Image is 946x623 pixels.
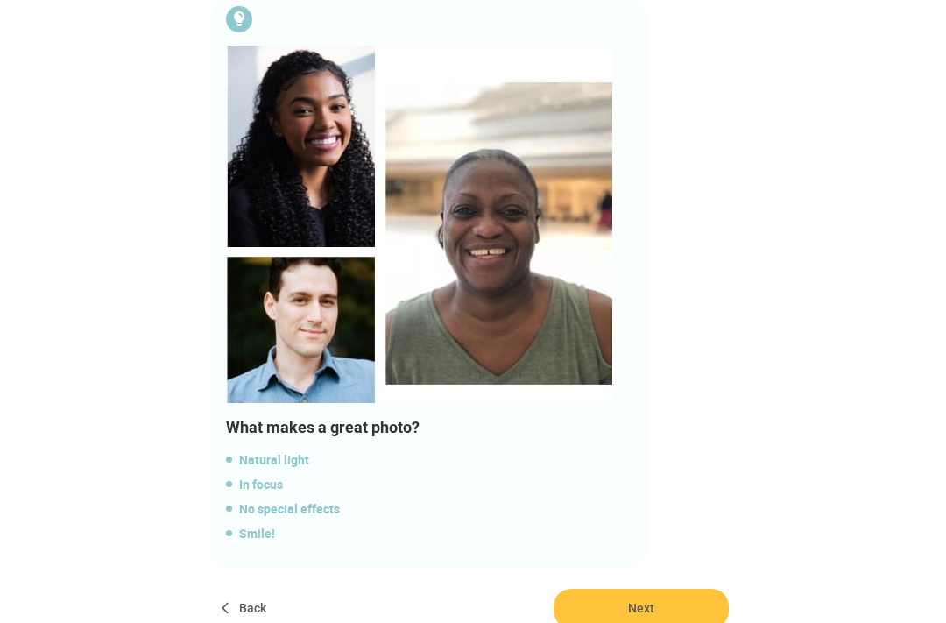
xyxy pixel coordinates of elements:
span: In focus [226,474,639,495]
img: Bulb [226,6,252,32]
div: What makes a great photo? [226,416,639,439]
span: Smile! [226,523,639,544]
img: Bulb [226,46,613,403]
span: No special effects [226,499,639,520]
span: Natural light [226,450,639,471]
